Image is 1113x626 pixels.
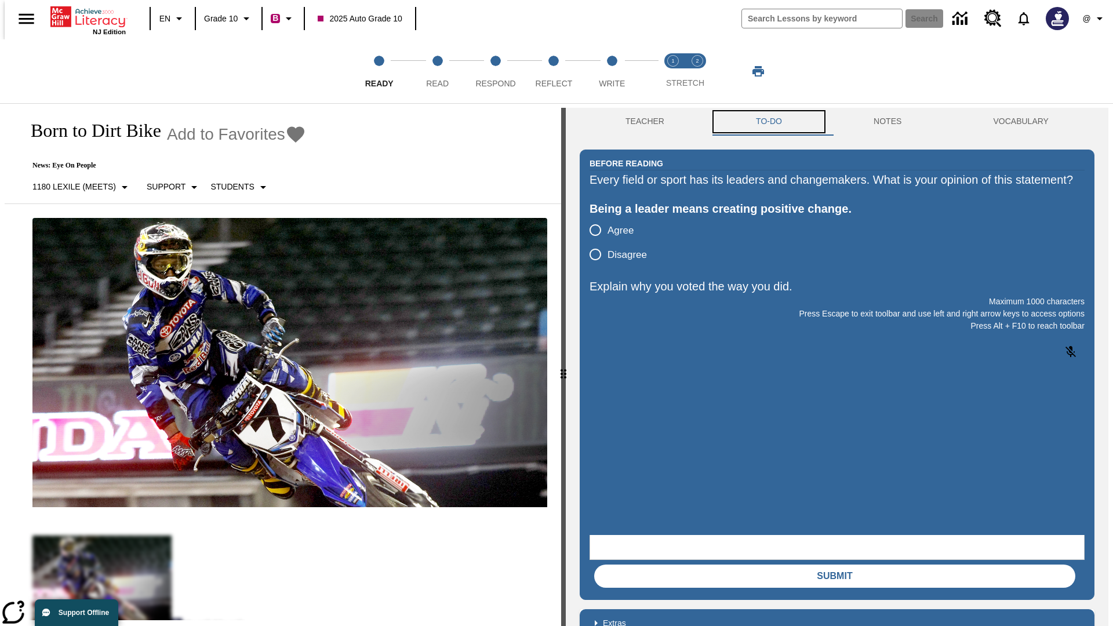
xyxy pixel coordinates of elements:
button: Print [740,61,777,82]
span: @ [1082,13,1090,25]
div: activity [566,108,1108,626]
button: Grade: Grade 10, Select a grade [199,8,258,29]
span: Ready [365,79,394,88]
div: Being a leader means creating positive change. [590,199,1085,218]
p: Students [210,181,254,193]
button: Select Student [206,177,274,198]
button: Teacher [580,108,710,136]
p: Press Escape to exit toolbar and use left and right arrow keys to access options [590,308,1085,320]
p: Support [147,181,185,193]
button: Scaffolds, Support [142,177,206,198]
span: Grade 10 [204,13,238,25]
button: Select Lexile, 1180 Lexile (Meets) [28,177,136,198]
button: Select a new avatar [1039,3,1076,34]
span: Respond [475,79,515,88]
button: Support Offline [35,599,118,626]
div: poll [590,218,656,267]
body: Explain why you voted the way you did. Maximum 1000 characters Press Alt + F10 to reach toolbar P... [5,9,169,20]
span: Agree [608,223,634,238]
div: Home [50,4,126,35]
button: Click to activate and allow voice recognition [1057,338,1085,366]
span: Add to Favorites [167,125,285,144]
p: News: Eye On People [19,161,306,170]
span: Read [426,79,449,88]
button: TO-DO [710,108,828,136]
span: Support Offline [59,609,109,617]
span: EN [159,13,170,25]
div: Instructional Panel Tabs [580,108,1094,136]
button: Read step 2 of 5 [403,39,471,103]
h1: Born to Dirt Bike [19,120,161,141]
img: Avatar [1046,7,1069,30]
button: VOCABULARY [947,108,1094,136]
button: Submit [594,565,1075,588]
p: Explain why you voted the way you did. [590,277,1085,296]
button: NOTES [828,108,947,136]
span: B [272,11,278,26]
button: Respond step 3 of 5 [462,39,529,103]
button: Add to Favorites - Born to Dirt Bike [167,124,306,144]
button: Ready step 1 of 5 [345,39,413,103]
button: Boost Class color is violet red. Change class color [266,8,300,29]
p: Maximum 1000 characters [590,296,1085,308]
p: 1180 Lexile (Meets) [32,181,116,193]
button: Open side menu [9,2,43,36]
span: 2025 Auto Grade 10 [318,13,402,25]
img: Motocross racer James Stewart flies through the air on his dirt bike. [32,218,547,508]
p: Press Alt + F10 to reach toolbar [590,320,1085,332]
button: Stretch Read step 1 of 2 [656,39,690,103]
button: Profile/Settings [1076,8,1113,29]
text: 1 [671,58,674,64]
h2: Before Reading [590,157,663,170]
text: 2 [696,58,699,64]
a: Resource Center, Will open in new tab [977,3,1009,34]
button: Write step 5 of 5 [579,39,646,103]
div: Every field or sport has its leaders and changemakers. What is your opinion of this statement? [590,170,1085,189]
div: reading [5,108,561,620]
div: Press Enter or Spacebar and then press right and left arrow keys to move the slider [561,108,566,626]
button: Reflect step 4 of 5 [520,39,587,103]
a: Notifications [1009,3,1039,34]
span: Disagree [608,248,647,263]
span: STRETCH [666,78,704,88]
input: search field [742,9,902,28]
span: NJ Edition [93,28,126,35]
a: Data Center [945,3,977,35]
button: Stretch Respond step 2 of 2 [681,39,714,103]
span: Reflect [536,79,573,88]
button: Language: EN, Select a language [154,8,191,29]
span: Write [599,79,625,88]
